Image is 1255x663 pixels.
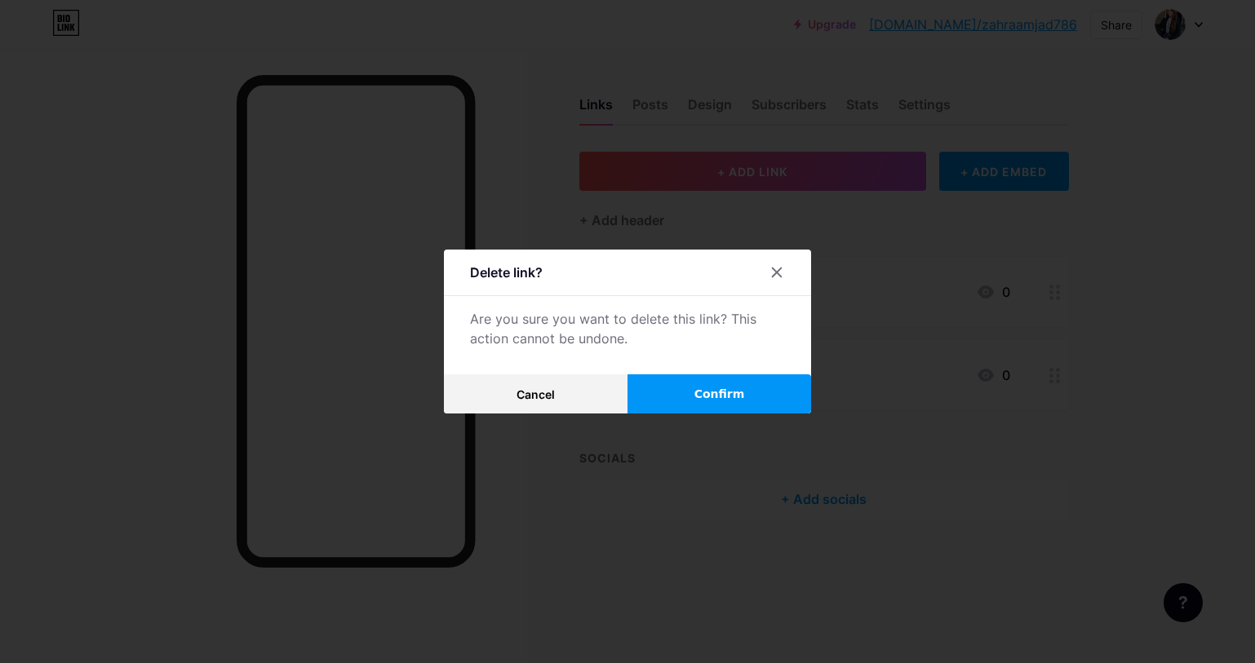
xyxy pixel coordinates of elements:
[627,374,811,413] button: Confirm
[694,386,745,403] span: Confirm
[517,387,555,401] span: Cancel
[470,309,785,348] div: Are you sure you want to delete this link? This action cannot be undone.
[470,263,543,282] div: Delete link?
[444,374,627,413] button: Cancel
